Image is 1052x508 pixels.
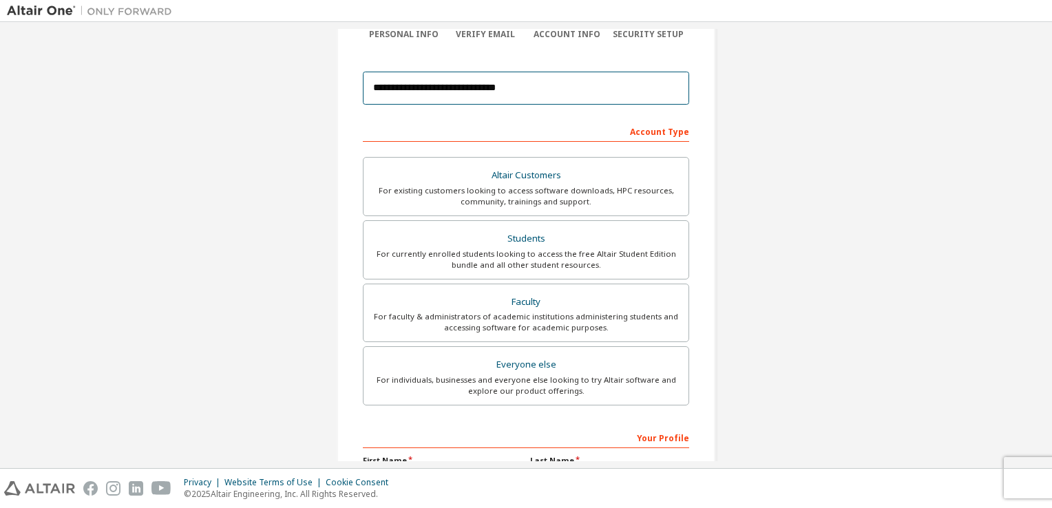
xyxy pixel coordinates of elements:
[4,481,75,496] img: altair_logo.svg
[83,481,98,496] img: facebook.svg
[106,481,120,496] img: instagram.svg
[7,4,179,18] img: Altair One
[372,248,680,271] div: For currently enrolled students looking to access the free Altair Student Edition bundle and all ...
[530,455,689,466] label: Last Name
[372,185,680,207] div: For existing customers looking to access software downloads, HPC resources, community, trainings ...
[372,293,680,312] div: Faculty
[151,481,171,496] img: youtube.svg
[363,29,445,40] div: Personal Info
[184,488,397,500] p: © 2025 Altair Engineering, Inc. All Rights Reserved.
[445,29,527,40] div: Verify Email
[326,477,397,488] div: Cookie Consent
[372,374,680,396] div: For individuals, businesses and everyone else looking to try Altair software and explore our prod...
[224,477,326,488] div: Website Terms of Use
[363,120,689,142] div: Account Type
[363,455,522,466] label: First Name
[608,29,690,40] div: Security Setup
[372,229,680,248] div: Students
[363,426,689,448] div: Your Profile
[526,29,608,40] div: Account Info
[129,481,143,496] img: linkedin.svg
[372,311,680,333] div: For faculty & administrators of academic institutions administering students and accessing softwa...
[184,477,224,488] div: Privacy
[372,355,680,374] div: Everyone else
[372,166,680,185] div: Altair Customers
